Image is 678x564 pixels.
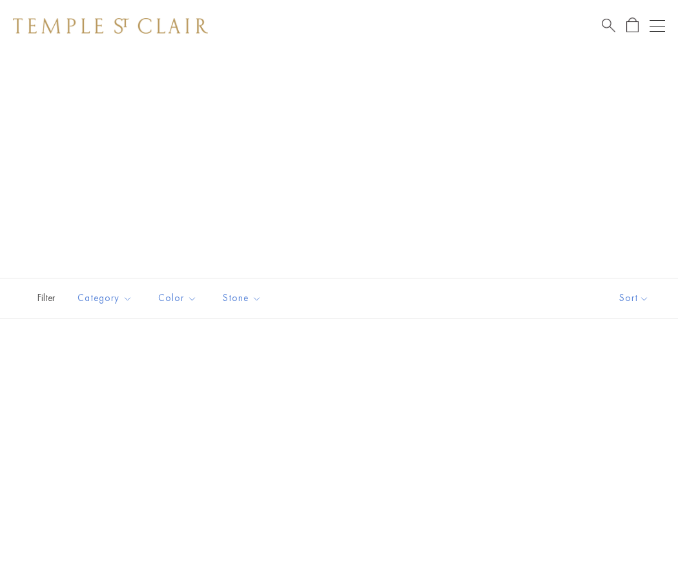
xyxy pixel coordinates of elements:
button: Category [68,284,142,313]
button: Open navigation [650,18,665,34]
a: Open Shopping Bag [626,17,639,34]
span: Category [71,290,142,306]
a: Search [602,17,615,34]
button: Color [149,284,207,313]
span: Color [152,290,207,306]
span: Stone [216,290,271,306]
button: Show sort by [590,278,678,318]
button: Stone [213,284,271,313]
img: Temple St. Clair [13,18,208,34]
